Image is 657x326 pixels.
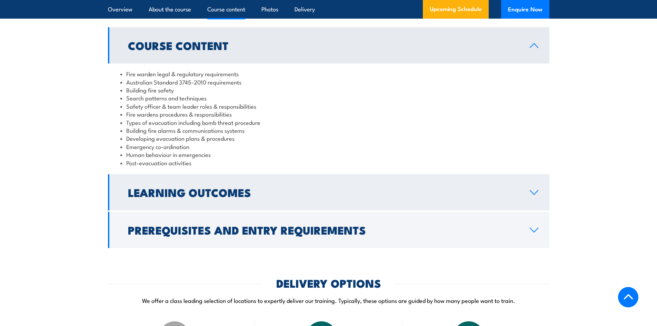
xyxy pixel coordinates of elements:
li: Search patterns and techniques [120,94,537,102]
li: Safety officer & team leader roles & responsibilities [120,102,537,110]
li: Post-evacuation activities [120,159,537,167]
li: Australian Standard 3745-2010 requirements [120,78,537,86]
li: Fire wardens procedures & responsibilities [120,110,537,118]
h2: DELIVERY OPTIONS [276,278,381,288]
li: Types of evacuation including bomb threat procedure [120,118,537,126]
li: Developing evacuation plans & procedures [120,134,537,142]
h2: Prerequisites and Entry Requirements [128,225,519,235]
p: We offer a class leading selection of locations to expertly deliver our training. Typically, thes... [108,296,549,304]
a: Course Content [108,27,549,63]
li: Building fire safety [120,86,537,94]
h2: Course Content [128,40,519,50]
h2: Learning Outcomes [128,187,519,197]
a: Learning Outcomes [108,174,549,210]
li: Fire warden legal & regulatory requirements [120,70,537,78]
li: Human behaviour in emergencies [120,150,537,158]
a: Prerequisites and Entry Requirements [108,212,549,248]
li: Emergency co-ordination [120,142,537,150]
li: Building fire alarms & communications systems [120,126,537,134]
